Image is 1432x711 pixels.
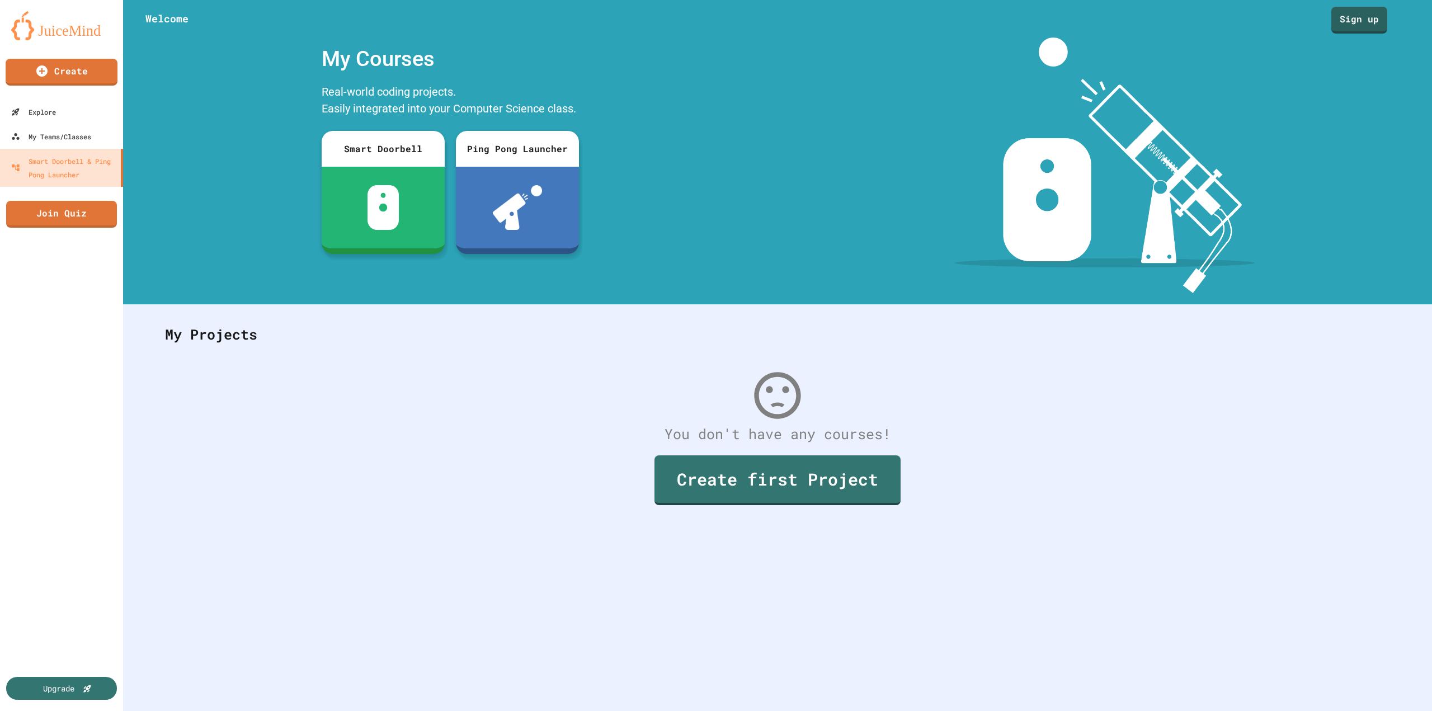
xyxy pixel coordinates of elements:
[322,131,445,167] div: Smart Doorbell
[1339,618,1421,665] iframe: chat widget
[1385,666,1421,700] iframe: chat widget
[6,59,117,86] a: Create
[316,37,585,81] div: My Courses
[493,185,543,230] img: ppl-with-ball.png
[316,81,585,123] div: Real-world coding projects. Easily integrated into your Computer Science class.
[11,11,112,40] img: logo-orange.svg
[368,185,399,230] img: sdb-white.svg
[955,37,1255,293] img: banner-image-my-projects.png
[43,682,74,694] div: Upgrade
[154,423,1401,445] div: You don't have any courses!
[11,130,91,143] div: My Teams/Classes
[654,455,901,505] a: Create first Project
[11,105,56,119] div: Explore
[154,313,1401,356] div: My Projects
[6,201,117,228] a: Join Quiz
[456,131,579,167] div: Ping Pong Launcher
[11,154,116,181] div: Smart Doorbell & Ping Pong Launcher
[1331,7,1387,34] a: Sign up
